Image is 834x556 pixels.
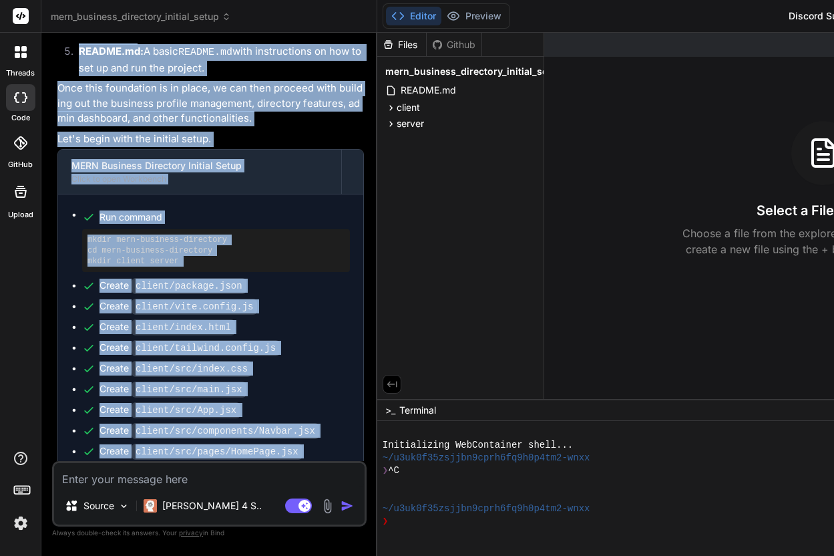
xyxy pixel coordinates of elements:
[11,112,30,124] label: code
[162,499,262,513] p: [PERSON_NAME] 4 S..
[385,404,395,417] span: >_
[99,211,350,224] span: Run command
[52,527,367,539] p: Always double-check its answers. Your in Bind
[57,81,364,126] p: Once this foundation is in place, we can then proceed with building out the business profile mana...
[132,299,257,315] code: client/vite.config.js
[397,101,420,114] span: client
[51,10,231,23] span: mern_business_directory_initial_setup
[99,424,319,438] div: Create
[79,45,144,57] strong: README.md:
[399,404,436,417] span: Terminal
[441,7,507,25] button: Preview
[99,403,240,417] div: Create
[99,320,235,334] div: Create
[87,235,345,267] pre: mkdir mern-business-directory cd mern-business-directory mkdir client server
[132,382,246,398] code: client/src/main.jsx
[57,132,364,147] p: Let's begin with the initial setup.
[58,150,341,194] button: MERN Business Directory Initial SetupClick to open Workbench
[99,382,246,396] div: Create
[132,340,280,356] code: client/tailwind.config.js
[99,279,246,293] div: Create
[8,209,33,221] label: Upload
[132,423,319,439] code: client/src/components/Navbar.jsx
[178,47,232,58] code: README.md
[341,499,354,513] img: icon
[386,7,441,25] button: Editor
[8,159,33,170] label: GitHub
[388,464,399,477] span: ^C
[99,299,257,313] div: Create
[397,117,424,130] span: server
[132,402,240,418] code: client/src/App.jsx
[99,362,252,376] div: Create
[144,499,157,513] img: Claude 4 Sonnet
[383,503,590,515] span: ~/u3uk0f35zsjjbn9cprh6fq9h0p4tm2-wnxx
[383,464,388,477] span: ❯
[320,499,335,514] img: attachment
[71,174,328,184] div: Click to open Workbench
[377,38,426,51] div: Files
[132,319,235,335] code: client/index.html
[383,439,574,452] span: Initializing WebContainer shell...
[427,38,481,51] div: Github
[83,499,114,513] p: Source
[385,65,563,78] span: mern_business_directory_initial_setup
[9,512,32,535] img: settings
[99,444,302,458] div: Create
[71,159,328,172] div: MERN Business Directory Initial Setup
[6,67,35,79] label: threads
[132,278,246,294] code: client/package.json
[99,341,280,355] div: Create
[68,44,364,76] li: A basic with instructions on how to set up and run the project.
[399,82,457,98] span: README.md
[118,501,130,512] img: Pick Models
[383,452,590,464] span: ~/u3uk0f35zsjjbn9cprh6fq9h0p4tm2-wnxx
[179,529,203,537] span: privacy
[383,515,388,528] span: ❯
[132,361,252,377] code: client/src/index.css
[132,444,302,460] code: client/src/pages/HomePage.jsx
